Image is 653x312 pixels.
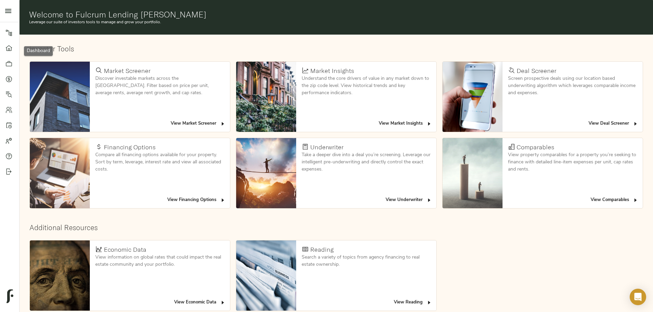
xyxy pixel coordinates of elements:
[95,75,225,97] p: Discover investable markets across the [GEOGRAPHIC_DATA]. Filter based on price per unit, average...
[30,62,90,132] img: Market Screener
[166,195,227,205] button: View Financing Options
[171,120,226,128] span: View Market Screener
[384,195,434,205] button: View Underwriter
[302,254,431,268] p: Search a variety of topics from agency financing to real estate ownership.
[167,196,226,204] span: View Financing Options
[29,19,644,25] p: Leverage our suite of investors tools to manage and grow your portfolio.
[95,254,225,268] p: View information on global rates that could impact the real estate community and your portfolio.
[591,196,638,204] span: View Comparables
[310,67,354,75] h4: Market Insights
[104,67,150,75] h4: Market Screener
[379,120,432,128] span: View Market Insights
[508,75,637,97] p: Screen prospective deals using our location based underwriting algorithm which leverages comparab...
[302,75,431,97] p: Understand the core drivers of value in any market down to the zip code level. View historical tr...
[508,151,637,173] p: View property comparables for a property you’re seeking to finance with detailed line-item expens...
[392,297,434,308] button: View Reading
[29,10,644,19] h1: Welcome to Fulcrum Lending [PERSON_NAME]
[29,45,643,53] h2: Investor Tools
[589,120,638,128] span: View Deal Screener
[30,138,90,208] img: Financing Options
[310,246,334,253] h4: Reading
[517,143,554,151] h4: Comparables
[169,118,227,129] button: View Market Screener
[302,151,431,173] p: Take a deeper dive into a deal you’re screening. Leverage our intelligent pre-underwriting and di...
[443,62,503,132] img: Deal Screener
[377,118,434,129] button: View Market Insights
[236,62,296,132] img: Market Insights
[310,143,343,151] h4: Underwriter
[517,67,556,75] h4: Deal Screener
[95,151,225,173] p: Compare all financing options available for your property. Sort by term, leverage, interest rate ...
[7,289,13,303] img: logo
[630,289,646,305] div: Open Intercom Messenger
[236,138,296,208] img: Underwriter
[174,299,226,307] span: View Economic Data
[589,195,640,205] button: View Comparables
[29,223,643,232] h2: Additional Resources
[236,240,296,311] img: Reading
[394,299,432,307] span: View Reading
[587,118,640,129] button: View Deal Screener
[104,143,156,151] h4: Financing Options
[172,297,227,308] button: View Economic Data
[30,240,90,311] img: Economic Data
[104,246,146,253] h4: Economic Data
[443,138,503,208] img: Comparables
[386,196,432,204] span: View Underwriter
